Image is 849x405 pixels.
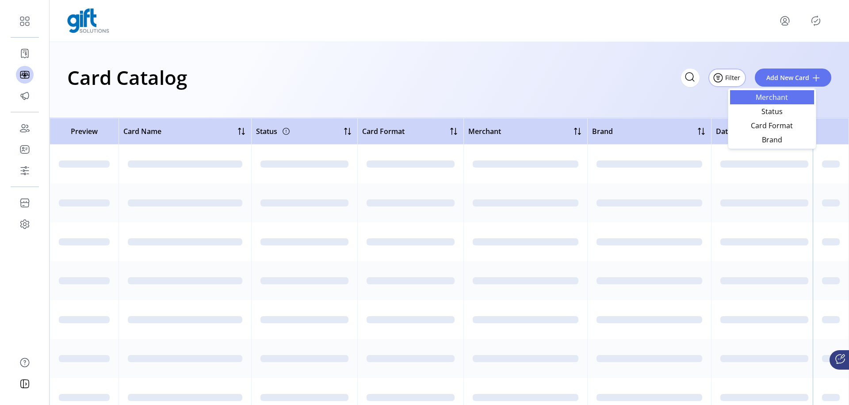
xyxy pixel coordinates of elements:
[592,126,613,137] span: Brand
[730,104,814,118] li: Status
[256,124,291,138] div: Status
[766,73,809,82] span: Add New Card
[735,122,809,129] span: Card Format
[735,136,809,143] span: Brand
[716,126,760,137] span: Date Created
[54,126,114,137] span: Preview
[730,90,814,104] li: Merchant
[778,14,792,28] button: menu
[362,126,405,137] span: Card Format
[123,126,161,137] span: Card Name
[67,8,109,33] img: logo
[809,14,823,28] button: Publisher Panel
[67,62,187,93] h1: Card Catalog
[681,69,700,87] input: Search
[730,118,814,133] li: Card Format
[708,69,746,87] button: Filter Button
[755,69,831,87] button: Add New Card
[735,94,809,101] span: Merchant
[730,133,814,147] li: Brand
[725,73,740,82] span: Filter
[735,108,809,115] span: Status
[468,126,501,137] span: Merchant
